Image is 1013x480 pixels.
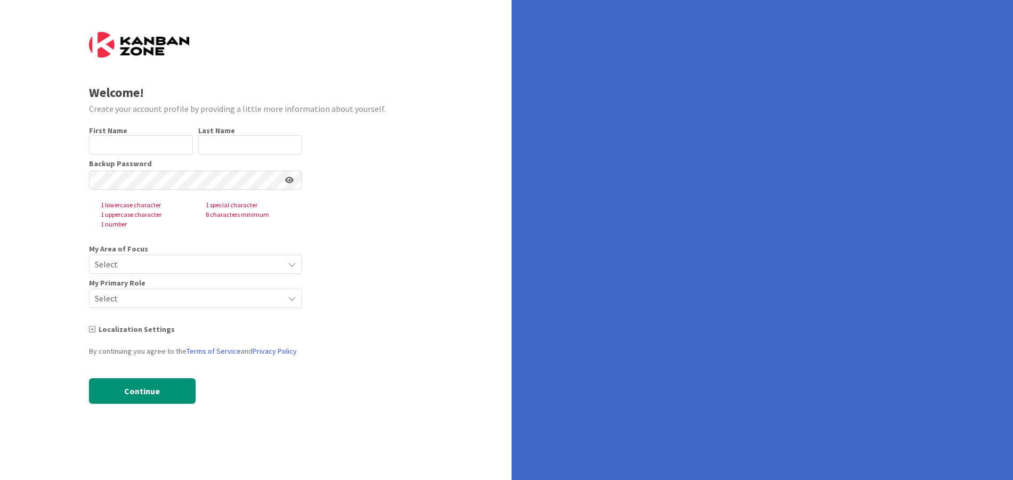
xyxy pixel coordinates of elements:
[89,83,423,102] div: Welcome!
[89,32,189,58] img: Kanban Zone
[89,126,127,135] label: First Name
[89,324,302,335] div: Localization Settings
[92,210,197,219] span: 1 uppercase character
[89,160,152,167] label: Backup Password
[187,346,241,356] a: Terms of Service
[89,279,145,287] span: My Primary Role
[198,126,235,135] label: Last Name
[92,219,197,229] span: 1 number
[95,291,278,306] span: Select
[95,257,278,272] span: Select
[89,102,423,115] div: Create your account profile by providing a little more information about yourself.
[197,210,302,219] span: 8 characters minimum
[197,200,302,210] span: 1 special character
[89,378,196,404] button: Continue
[92,200,197,210] span: 1 lowercase character
[253,346,297,356] a: Privacy Policy
[89,346,302,357] div: By continuing you agree to the and
[89,245,148,253] span: My Area of Focus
